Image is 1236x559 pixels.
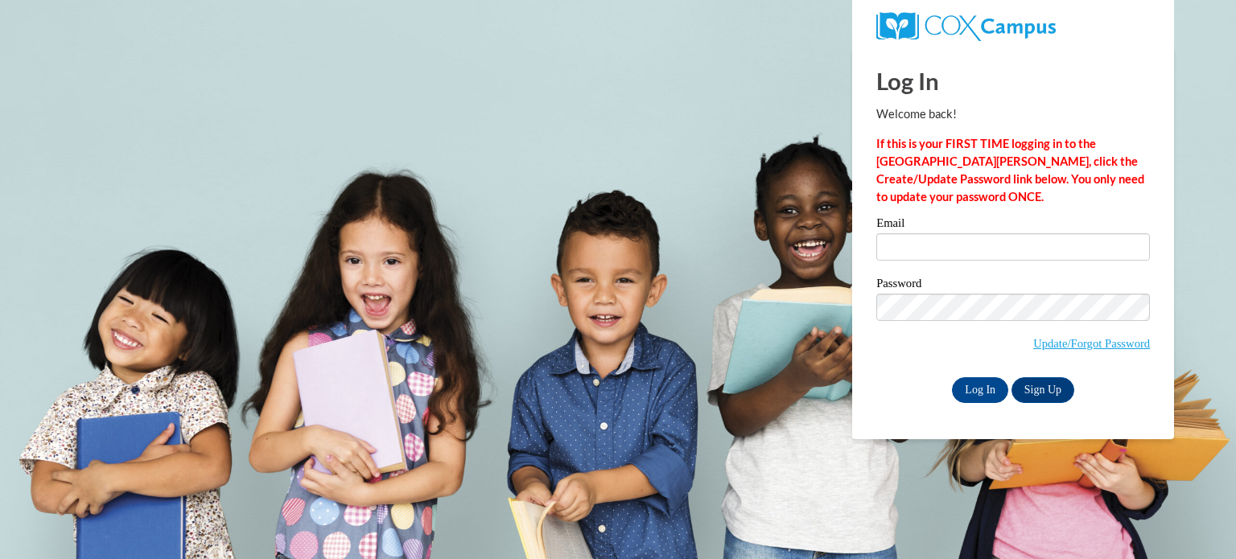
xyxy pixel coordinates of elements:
[876,64,1150,97] h1: Log In
[876,105,1150,123] p: Welcome back!
[1033,337,1150,350] a: Update/Forgot Password
[876,12,1056,41] img: COX Campus
[952,377,1008,403] input: Log In
[1011,377,1074,403] a: Sign Up
[876,217,1150,233] label: Email
[876,277,1150,294] label: Password
[876,18,1056,32] a: COX Campus
[876,137,1144,203] strong: If this is your FIRST TIME logging in to the [GEOGRAPHIC_DATA][PERSON_NAME], click the Create/Upd...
